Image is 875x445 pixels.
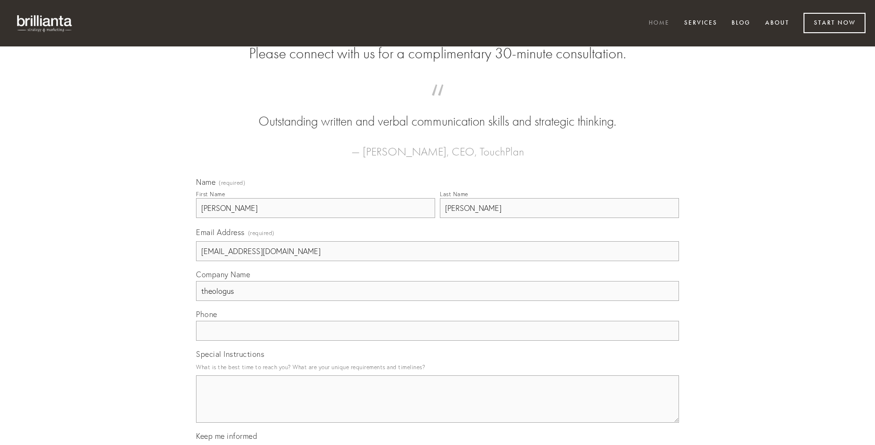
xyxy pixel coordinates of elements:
[196,191,225,198] div: First Name
[248,227,275,239] span: (required)
[643,16,676,31] a: Home
[440,191,468,198] div: Last Name
[759,16,795,31] a: About
[196,177,215,187] span: Name
[211,131,664,161] figcaption: — [PERSON_NAME], CEO, TouchPlan
[211,94,664,131] blockquote: Outstanding written and verbal communication skills and strategic thinking.
[196,349,264,359] span: Special Instructions
[219,180,245,186] span: (required)
[196,309,217,319] span: Phone
[196,270,250,279] span: Company Name
[211,94,664,112] span: “
[804,13,866,33] a: Start Now
[196,361,679,373] p: What is the best time to reach you? What are your unique requirements and timelines?
[725,16,757,31] a: Blog
[196,431,257,441] span: Keep me informed
[678,16,723,31] a: Services
[9,9,80,37] img: brillianta - research, strategy, marketing
[196,45,679,63] h2: Please connect with us for a complimentary 30-minute consultation.
[196,227,245,237] span: Email Address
